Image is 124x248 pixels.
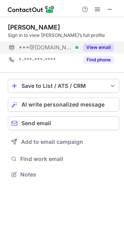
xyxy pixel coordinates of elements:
span: AI write personalized message [21,101,105,108]
button: Notes [8,169,119,180]
button: save-profile-one-click [8,79,119,93]
button: Reveal Button [83,44,114,51]
span: Send email [21,120,51,126]
span: Find work email [20,155,116,162]
button: Find work email [8,154,119,164]
button: Send email [8,116,119,130]
div: Sign in to view [PERSON_NAME]’s full profile [8,32,119,39]
div: Save to List / ATS / CRM [21,83,106,89]
div: [PERSON_NAME] [8,23,60,31]
img: ContactOut v5.3.10 [8,5,55,14]
button: Add to email campaign [8,135,119,149]
button: AI write personalized message [8,98,119,112]
button: Reveal Button [83,56,114,64]
span: ***@[DOMAIN_NAME] [19,44,73,51]
span: Notes [20,171,116,178]
span: Add to email campaign [21,139,83,145]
